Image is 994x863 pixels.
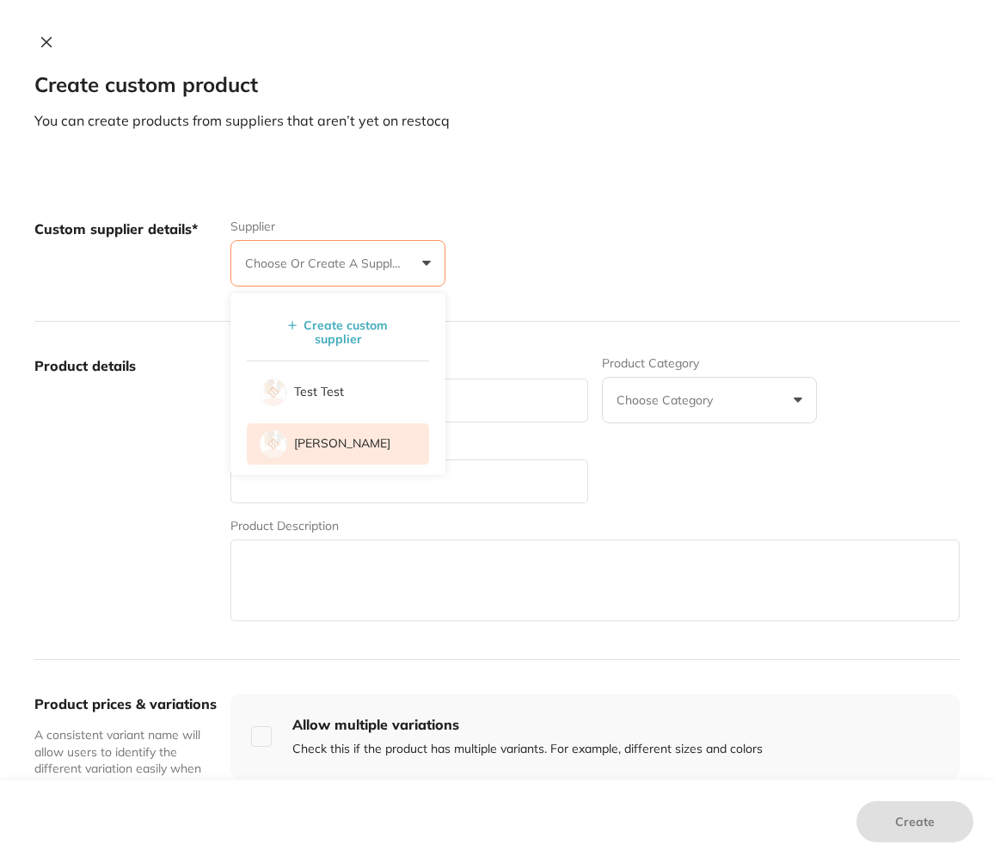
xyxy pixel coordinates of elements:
button: Choose Category [602,377,817,423]
p: Test test [294,384,344,401]
img: supplier image [260,379,287,406]
h2: Create custom product [34,73,960,97]
p: Choose Category [617,391,720,409]
button: Create custom supplier [260,317,416,347]
button: Create [856,801,973,842]
label: Product Category [602,356,817,370]
p: You can create products from suppliers that aren’t yet on restocq [34,111,960,130]
label: Supplier [230,219,445,233]
p: A consistent variant name will allow users to identify the different variation easily when adding... [34,727,217,794]
p: Check this if the product has multiple variants. For example, different sizes and colors [292,741,763,758]
h4: Allow multiple variations [292,715,763,734]
label: Product prices & variations [34,695,217,712]
p: [PERSON_NAME] [294,435,390,453]
img: supplier image [260,430,287,458]
button: Choose or create a supplier [230,240,445,287]
label: Product Description [230,519,339,533]
label: Custom supplier details* [34,219,217,287]
label: Product details [34,356,217,625]
p: Choose or create a supplier [245,255,408,272]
